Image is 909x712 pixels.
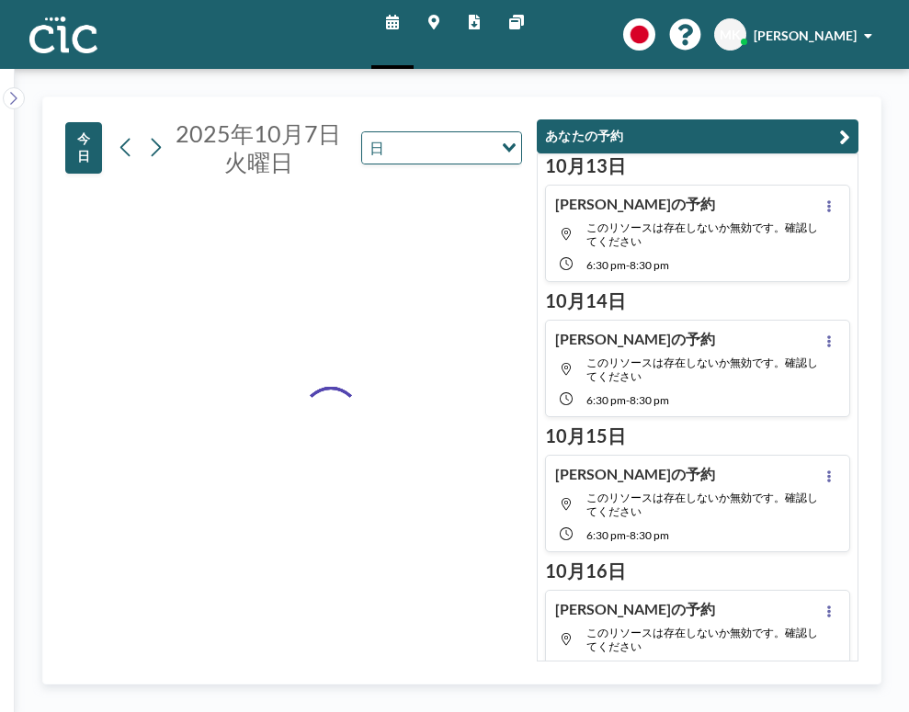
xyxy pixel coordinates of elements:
button: あなたの予約 [537,119,858,153]
span: 8:30 PM [630,393,669,407]
div: Search for option [362,132,521,164]
span: 6:30 PM [586,393,626,407]
h4: [PERSON_NAME]の予約 [555,600,715,618]
span: MK [720,27,741,43]
span: このリソースは存在しないか無効です。確認してください [586,356,818,383]
span: 8:30 PM [630,258,669,272]
h3: 10月16日 [545,559,850,582]
span: このリソースは存在しないか無効です。確認してください [586,220,818,248]
button: 今日 [65,122,102,174]
span: 8:30 PM [630,528,669,542]
span: [PERSON_NAME] [754,28,857,43]
h3: 10月15日 [545,424,850,447]
span: このリソースは存在しないか無効です。確認してください [586,491,818,518]
img: organization-logo [29,17,97,53]
h3: 10月14日 [545,289,850,312]
span: 日 [366,136,388,160]
span: - [626,393,630,407]
input: Search for option [390,136,491,160]
span: このリソースは存在しないか無効です。確認してください [586,626,818,653]
h3: 10月13日 [545,154,850,177]
span: 6:30 PM [586,528,626,542]
h4: [PERSON_NAME]の予約 [555,465,715,483]
span: 6:30 PM [586,258,626,272]
span: 2025年10月7日火曜日 [176,119,341,175]
span: - [626,258,630,272]
h4: [PERSON_NAME]の予約 [555,330,715,348]
span: - [626,528,630,542]
h4: [PERSON_NAME]の予約 [555,195,715,213]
